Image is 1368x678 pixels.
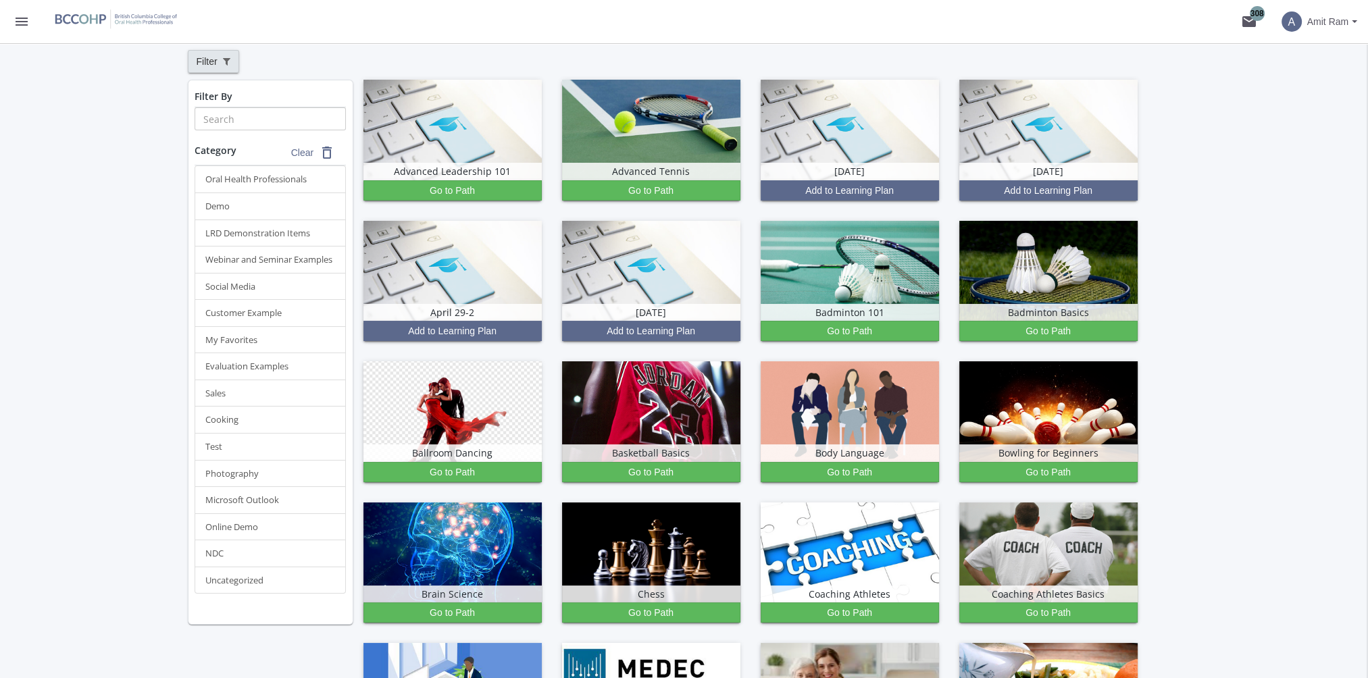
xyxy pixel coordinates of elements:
span: Go to Path [960,321,1137,340]
h4: April 29-2 [367,307,538,317]
img: productPicture.png [959,502,1138,603]
a: Online Demo [195,513,346,541]
a: Demo [195,192,346,220]
a: LRD Demonstration Items [195,219,346,247]
span: Filter [197,55,230,68]
span: Go to Path [364,463,541,481]
button: Add to Learning Plan [363,321,542,341]
a: Oral Health Professionals [195,165,346,193]
span: Add to Learning Plan [607,321,695,340]
a: Photography [195,460,346,488]
h4: Coaching Athletes [764,589,936,599]
img: pathTile.jpg [761,80,939,180]
input: Search [195,107,346,130]
button: Add to Learning Plan [959,180,1138,201]
mat-icon: mail [1241,14,1257,30]
span: Go to Path [761,321,938,340]
img: pathTile.jpg [363,221,542,321]
span: Amit Ram [1307,9,1348,34]
img: pathTile.jpg [959,80,1138,180]
button: Filter [188,50,239,73]
span: Go to Path [364,181,541,200]
h4: [DATE] [565,307,737,317]
img: productPicture.png [959,221,1138,321]
h4: [DATE] [764,166,936,176]
a: Cooking [195,406,346,434]
h4: Category [195,140,280,165]
h4: Brain Science [367,589,538,599]
button: Go to Path [761,462,939,482]
img: productPicture.png [562,361,740,462]
img: productPicture.png [562,80,740,180]
a: Sales [195,380,346,407]
span: A [1282,11,1302,32]
img: productPicture.png [761,361,939,462]
button: Add to Learning Plan [761,180,939,201]
img: productPicture.png [562,502,740,603]
span: Go to Path [563,603,740,622]
button: Go to Path [959,321,1138,341]
button: Go to Path [562,462,740,482]
h4: Badminton 101 [764,307,936,317]
span: Go to Path [761,603,938,622]
a: Test [195,433,346,461]
img: productPicture.png [761,502,939,603]
button: Clear [280,140,346,165]
span: Go to Path [563,181,740,200]
h4: Body Language [764,448,936,458]
a: My Favorites [195,326,346,354]
h4: [DATE] [963,166,1134,176]
button: Go to Path [562,602,740,623]
h4: Ballroom Dancing [367,448,538,458]
button: Go to Path [761,321,939,341]
a: Uncategorized [195,567,346,594]
h4: Filter By [195,86,346,107]
a: NDC [195,540,346,567]
a: Webinar and Seminar Examples [195,246,346,273]
span: Add to Learning Plan [1004,181,1092,200]
button: Add to Learning Plan [562,321,740,341]
img: productPicture.png [959,361,1138,462]
button: Go to Path [959,462,1138,482]
span: Go to Path [563,463,740,481]
img: productPicture.png [363,361,542,462]
button: Go to Path [959,602,1138,623]
img: pathTile.jpg [562,221,740,321]
button: Go to Path [761,602,939,623]
img: logo.png [43,5,192,37]
button: Go to Path [363,462,542,482]
h4: Chess [565,589,737,599]
h4: Advanced Tennis [565,166,737,176]
mat-icon: delete_outline [319,145,335,161]
h4: Coaching Athletes Basics [963,589,1134,599]
span: Go to Path [761,463,938,481]
a: Evaluation Examples [195,353,346,380]
img: pathTile.jpg [363,80,542,180]
span: Add to Learning Plan [408,321,497,340]
h4: Bowling for Beginners [963,448,1134,458]
button: Go to Path [562,180,740,201]
span: Clear [291,140,335,165]
button: Go to Path [363,180,542,201]
span: Go to Path [364,603,541,622]
span: Go to Path [960,463,1137,481]
h4: Basketball Basics [565,448,737,458]
span: Go to Path [960,603,1137,622]
img: productPicture.png [363,502,542,603]
img: productPicture.png [761,221,939,321]
button: Go to Path [363,602,542,623]
a: Microsoft Outlook [195,486,346,514]
a: Social Media [195,273,346,301]
mat-icon: menu [14,14,30,30]
span: Add to Learning Plan [805,181,894,200]
h4: Badminton Basics [963,307,1134,317]
a: Customer Example [195,299,346,327]
h4: Advanced Leadership 101 [367,166,538,176]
